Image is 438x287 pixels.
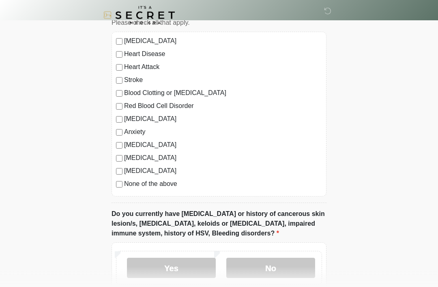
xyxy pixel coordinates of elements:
label: Heart Disease [124,50,322,59]
input: Red Blood Cell Disorder [116,104,122,110]
label: [MEDICAL_DATA] [124,166,322,176]
label: [MEDICAL_DATA] [124,153,322,163]
label: Anxiety [124,127,322,137]
input: Anxiety [116,129,122,136]
input: [MEDICAL_DATA] [116,117,122,123]
input: Heart Disease [116,52,122,58]
input: None of the above [116,181,122,188]
label: Heart Attack [124,63,322,72]
label: No [226,258,315,278]
input: [MEDICAL_DATA] [116,39,122,45]
label: Blood Clotting or [MEDICAL_DATA] [124,88,322,98]
label: [MEDICAL_DATA] [124,114,322,124]
img: It's A Secret Med Spa Logo [103,6,175,24]
label: Stroke [124,76,322,85]
input: Heart Attack [116,65,122,71]
input: [MEDICAL_DATA] [116,168,122,175]
label: None of the above [124,179,322,189]
label: Red Blood Cell Disorder [124,101,322,111]
label: [MEDICAL_DATA] [124,140,322,150]
label: Do you currently have [MEDICAL_DATA] or history of cancerous skin lesion/s, [MEDICAL_DATA], keloi... [112,209,326,239]
label: Yes [127,258,216,278]
input: Blood Clotting or [MEDICAL_DATA] [116,91,122,97]
input: [MEDICAL_DATA] [116,155,122,162]
label: [MEDICAL_DATA] [124,37,322,46]
input: [MEDICAL_DATA] [116,142,122,149]
input: Stroke [116,78,122,84]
